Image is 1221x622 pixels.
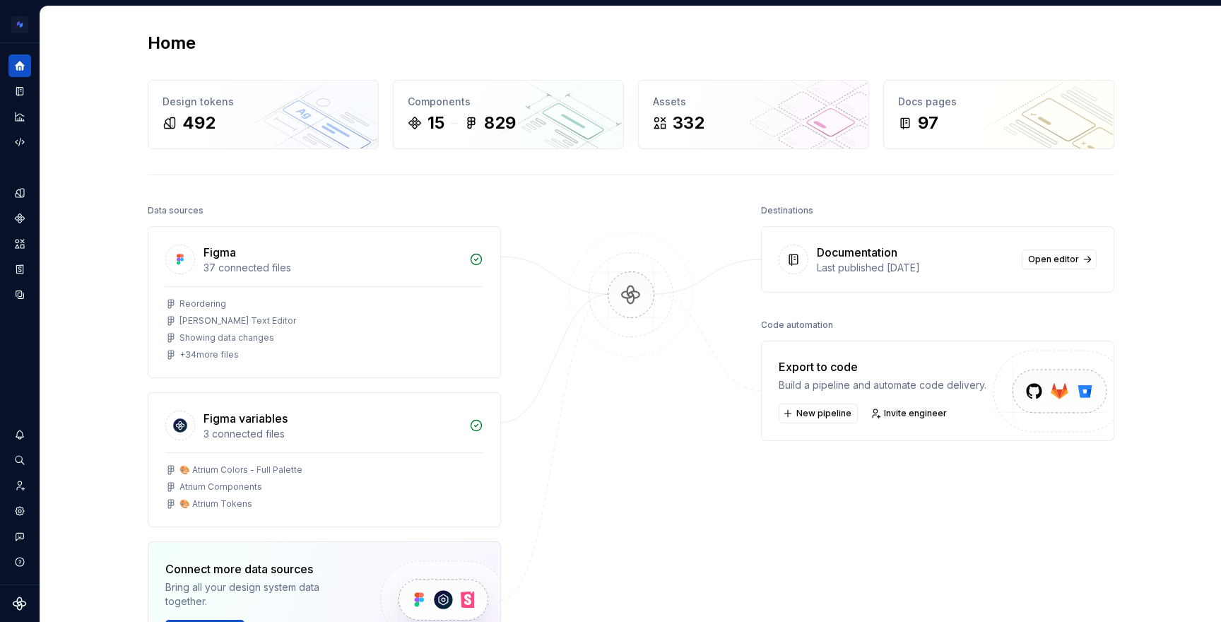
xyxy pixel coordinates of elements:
div: [PERSON_NAME] Text Editor [179,315,296,327]
span: New pipeline [796,408,851,419]
div: Code automation [761,315,833,335]
a: Figma37 connected filesReordering[PERSON_NAME] Text EditorShowing data changes+34more files [148,226,501,378]
h2: Home [148,32,196,54]
div: Export to code [779,358,986,375]
div: 97 [918,112,938,134]
div: + 34 more files [179,349,239,360]
div: Last published [DATE] [817,261,1013,275]
div: 3 connected files [203,427,461,441]
div: 492 [182,112,216,134]
a: Design tokens492 [148,80,379,149]
div: Components [408,95,609,109]
a: Assets [8,233,31,255]
button: Notifications [8,423,31,446]
button: Contact support [8,525,31,548]
div: Showing data changes [179,332,274,344]
a: Open editor [1022,250,1097,269]
a: Components [8,207,31,230]
div: Design tokens [163,95,364,109]
a: Docs pages97 [883,80,1114,149]
img: d4286e81-bf2d-465c-b469-1298f2b8eabd.png [11,16,28,33]
a: Settings [8,500,31,522]
div: Docs pages [898,95,1099,109]
button: New pipeline [779,404,858,423]
div: Atrium Components [179,481,262,493]
a: Figma variables3 connected files🎨 Atrium Colors - Full PaletteAtrium Components🎨 Atrium Tokens [148,392,501,527]
a: Storybook stories [8,258,31,281]
div: Assets [653,95,854,109]
a: Assets332 [638,80,869,149]
a: Components15829 [393,80,624,149]
div: 15 [427,112,444,134]
a: Design tokens [8,182,31,204]
div: 332 [673,112,704,134]
a: Documentation [8,80,31,102]
a: Data sources [8,283,31,306]
div: Destinations [761,201,813,221]
div: Documentation [817,244,897,261]
div: Figma [203,244,236,261]
div: Connect more data sources [165,561,356,577]
a: Code automation [8,131,31,153]
a: Home [8,54,31,77]
div: Reordering [179,298,226,310]
a: Invite engineer [866,404,953,423]
div: Bring all your design system data together. [165,580,356,609]
div: 🎨 Atrium Colors - Full Palette [179,464,302,476]
button: Search ⌘K [8,449,31,471]
a: Analytics [8,105,31,128]
div: 829 [484,112,516,134]
span: Open editor [1028,254,1079,265]
div: 🎨 Atrium Tokens [179,498,252,510]
div: Build a pipeline and automate code delivery. [779,378,986,392]
div: Data sources [148,201,203,221]
span: Invite engineer [884,408,947,419]
div: 37 connected files [203,261,461,275]
div: Figma variables [203,410,288,427]
a: Invite team [8,474,31,497]
svg: Supernova Logo [13,597,27,611]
